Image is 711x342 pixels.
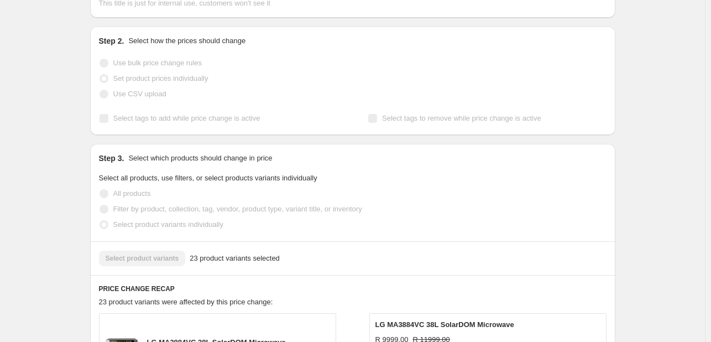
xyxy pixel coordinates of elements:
span: Filter by product, collection, tag, vendor, product type, variant title, or inventory [113,205,362,213]
h2: Step 2. [99,35,124,46]
span: Set product prices individually [113,74,208,82]
span: All products [113,189,151,198]
span: Use CSV upload [113,90,166,98]
span: Select tags to remove while price change is active [382,114,541,122]
p: Select which products should change in price [128,153,272,164]
span: LG MA3884VC 38L SolarDOM Microwave [375,320,514,329]
h6: PRICE CHANGE RECAP [99,284,607,293]
p: Select how the prices should change [128,35,245,46]
span: Use bulk price change rules [113,59,202,67]
span: Select tags to add while price change is active [113,114,260,122]
span: Select all products, use filters, or select products variants individually [99,174,317,182]
span: Select product variants individually [113,220,223,229]
span: 23 product variants were affected by this price change: [99,298,273,306]
span: 23 product variants selected [190,253,280,264]
h2: Step 3. [99,153,124,164]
